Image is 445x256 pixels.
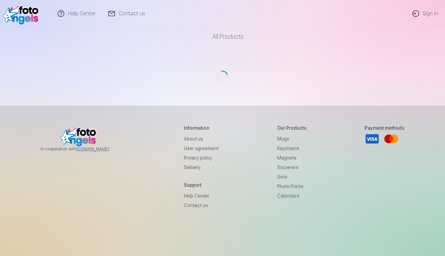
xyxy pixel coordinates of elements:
a: Sets [277,172,306,182]
h5: Our products [277,125,306,131]
h5: Information [184,125,219,131]
a: Photo prints [277,182,306,191]
a: User agreement [184,144,219,153]
a: About us [184,134,219,144]
a: Delivery [184,163,219,172]
a: Mugs [277,134,306,144]
a: Magnets [277,153,306,163]
h5: Support [184,182,219,188]
a: Visa [365,131,380,146]
a: Calendars [277,191,306,201]
a: Contact us [184,201,219,210]
a: [DOMAIN_NAME] [76,146,126,152]
a: Help Center [184,191,219,201]
a: Privacy policy [184,153,219,163]
a: Souvenirs [277,163,306,172]
span: In cooperation with [41,146,126,152]
img: /v1 [3,3,42,24]
a: All products [193,27,252,46]
a: Mastercard [384,131,399,146]
a: Keychains [277,144,306,153]
h5: Payment methods [365,125,404,131]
